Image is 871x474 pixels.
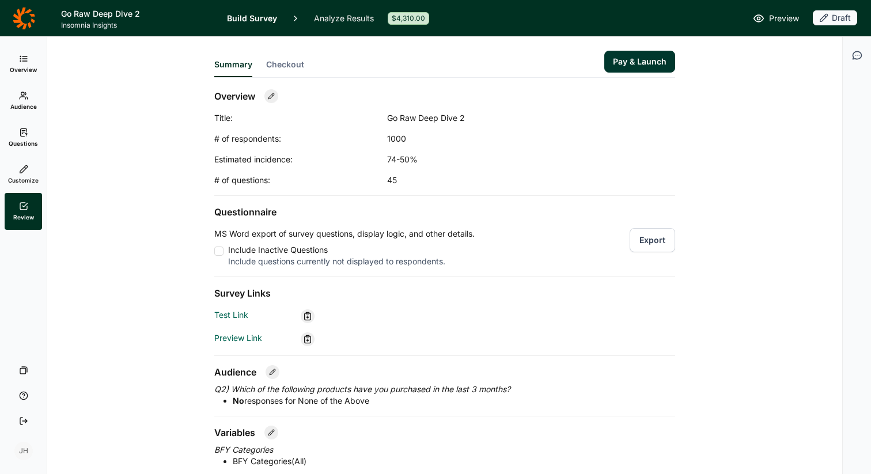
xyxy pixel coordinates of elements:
h2: Overview [214,89,255,103]
div: Include questions currently not displayed to respondents. [228,256,475,267]
button: Pay & Launch [604,51,675,73]
a: Review [5,193,42,230]
span: Overview [10,66,37,74]
button: Summary [214,59,252,77]
h2: Survey Links [214,286,675,300]
a: Preview [753,12,799,25]
button: Draft [813,10,857,26]
div: Draft [813,10,857,25]
h2: Audience [214,365,256,379]
h2: Variables [214,426,255,439]
div: # of respondents: [214,133,387,145]
div: # of questions: [214,175,387,186]
div: JH [14,442,33,460]
p: BFY Categories [214,444,675,456]
a: Audience [5,82,42,119]
span: Insomnia Insights [61,21,213,30]
div: Include Inactive Questions [228,244,475,256]
div: Go Raw Deep Dive 2 [387,112,618,124]
div: $4,310.00 [388,12,429,25]
strong: No [233,396,244,405]
span: Questions [9,139,38,147]
p: MS Word export of survey questions, display logic, and other details. [214,228,475,240]
a: Overview [5,45,42,82]
a: Test Link [214,310,248,320]
li: BFY Categories (All) [233,456,675,467]
h2: Questionnaire [214,205,675,219]
span: Review [13,213,34,221]
div: Estimated incidence: [214,154,387,165]
a: Preview Link [214,333,262,343]
span: Audience [10,103,37,111]
span: Checkout [266,59,304,70]
p: Q2) Which of the following products have you purchased in the last 3 months? [214,384,675,395]
div: 45 [387,175,618,186]
div: Copy link [301,332,315,346]
span: Preview [769,12,799,25]
a: Customize [5,156,42,193]
div: Title: [214,112,387,124]
span: Customize [8,176,39,184]
div: Copy link [301,309,315,323]
h1: Go Raw Deep Dive 2 [61,7,213,21]
button: Export [630,228,675,252]
div: 1000 [387,133,618,145]
div: 74-50% [387,154,618,165]
span: responses for None of the Above [233,396,369,405]
a: Questions [5,119,42,156]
